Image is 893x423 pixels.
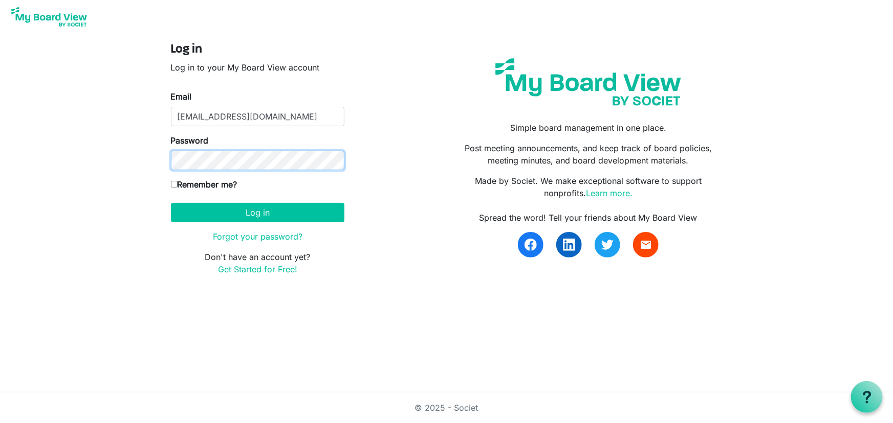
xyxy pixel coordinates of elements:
[171,134,209,147] label: Password
[213,231,302,242] a: Forgot your password?
[454,212,722,224] div: Spread the word! Tell your friends about My Board View
[171,251,344,275] p: Don't have an account yet?
[525,239,537,251] img: facebook.svg
[454,175,722,199] p: Made by Societ. We make exceptional software to support nonprofits.
[640,239,652,251] span: email
[171,178,237,191] label: Remember me?
[218,264,297,274] a: Get Started for Free!
[586,188,633,198] a: Learn more.
[171,203,344,222] button: Log in
[171,181,178,187] input: Remember me?
[454,142,722,167] p: Post meeting announcements, and keep track of board policies, meeting minutes, and board developm...
[601,239,614,251] img: twitter.svg
[171,61,344,74] p: Log in to your My Board View account
[454,122,722,134] p: Simple board management in one place.
[415,403,478,413] a: © 2025 - Societ
[488,51,689,113] img: my-board-view-societ.svg
[8,4,90,30] img: My Board View Logo
[171,42,344,57] h4: Log in
[171,90,192,103] label: Email
[563,239,575,251] img: linkedin.svg
[633,232,659,257] a: email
